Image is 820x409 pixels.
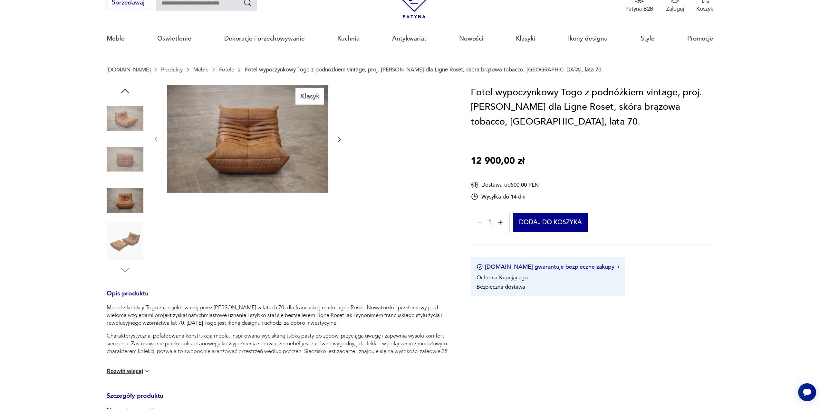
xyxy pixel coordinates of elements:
[392,24,426,53] a: Antykwariat
[107,141,143,178] img: Zdjęcie produktu Fotel wypoczynkowy Togo z podnóżkiem vintage, proj. M. Ducaroy dla Ligne Roset, ...
[471,181,539,189] div: Dostawa od 500,00 PLN
[193,67,208,73] a: Meble
[696,5,713,13] p: Koszyk
[337,24,360,53] a: Kuchnia
[107,332,452,363] p: Charakterystyczna, pofałdowana konstrukcja mebla, inspirowana wyciskaną tubką pasty do zębów, prz...
[477,264,483,270] img: Ikona certyfikatu
[617,265,619,269] img: Ikona strzałki w prawo
[107,182,143,219] img: Zdjęcie produktu Fotel wypoczynkowy Togo z podnóżkiem vintage, proj. M. Ducaroy dla Ligne Roset, ...
[107,368,150,375] button: Rozwiń więcej
[107,1,150,6] a: Sprzedawaj
[107,291,452,304] h3: Opis produktu
[161,67,183,73] a: Produkty
[666,5,684,13] p: Zaloguj
[488,220,492,225] span: 1
[107,24,125,53] a: Meble
[219,67,234,73] a: Fotele
[245,67,603,73] p: Fotel wypoczynkowy Togo z podnóżkiem vintage, proj. [PERSON_NAME] dla Ligne Roset, skóra brązowa ...
[516,24,535,53] a: Klasyki
[477,274,528,281] li: Ochrona Kupującego
[471,85,713,129] h1: Fotel wypoczynkowy Togo z podnóżkiem vintage, proj. [PERSON_NAME] dla Ligne Roset, skóra brązowa ...
[477,283,525,291] li: Bezpieczna dostawa
[568,24,608,53] a: Ikony designu
[295,88,324,104] div: Klasyk
[459,24,483,53] a: Nowości
[641,24,655,53] a: Style
[224,24,305,53] a: Dekoracje i przechowywanie
[687,24,713,53] a: Promocje
[798,383,816,401] iframe: Smartsupp widget button
[107,394,452,406] h3: Szczegóły produktu
[107,223,143,260] img: Zdjęcie produktu Fotel wypoczynkowy Togo z podnóżkiem vintage, proj. M. Ducaroy dla Ligne Roset, ...
[513,213,588,232] button: Dodaj do koszyka
[107,304,452,327] p: Mebel z kolekcji Togo zaprojektowanej przez [PERSON_NAME] w latach 70. dla francuskiej marki Lign...
[144,368,150,375] img: chevron down
[471,181,478,189] img: Ikona dostawy
[471,193,539,200] div: Wysyłka do 14 dni
[167,85,328,193] img: Zdjęcie produktu Fotel wypoczynkowy Togo z podnóżkiem vintage, proj. M. Ducaroy dla Ligne Roset, ...
[157,24,191,53] a: Oświetlenie
[471,154,525,169] p: 12 900,00 zł
[107,67,150,73] a: [DOMAIN_NAME]
[107,100,143,137] img: Zdjęcie produktu Fotel wypoczynkowy Togo z podnóżkiem vintage, proj. M. Ducaroy dla Ligne Roset, ...
[477,263,619,271] button: [DOMAIN_NAME] gwarantuje bezpieczne zakupy
[625,5,653,13] p: Patyna B2B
